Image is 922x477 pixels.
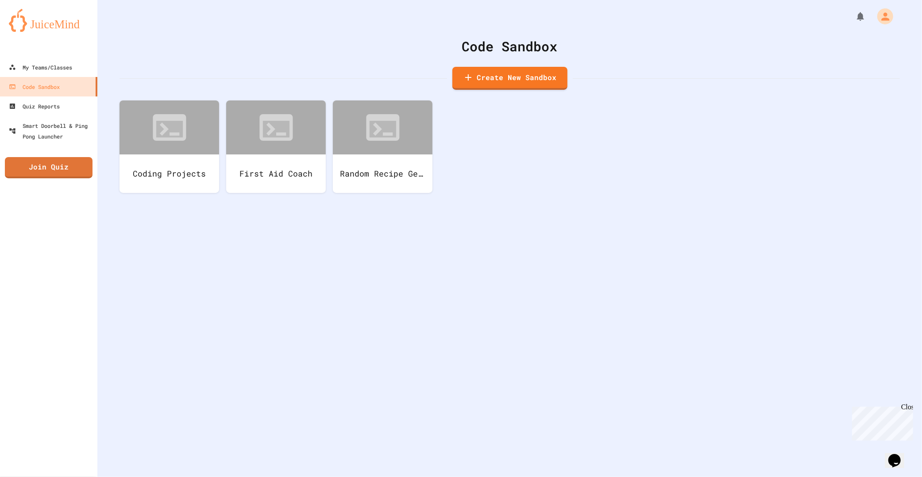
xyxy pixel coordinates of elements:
[9,120,94,142] div: Smart Doorbell & Ping Pong Launcher
[120,36,900,56] div: Code Sandbox
[226,154,326,193] div: First Aid Coach
[226,100,326,193] a: First Aid Coach
[885,442,913,468] iframe: chat widget
[9,9,89,32] img: logo-orange.svg
[849,403,913,441] iframe: chat widget
[5,157,93,178] a: Join Quiz
[9,81,60,92] div: Code Sandbox
[868,6,895,27] div: My Account
[839,9,868,24] div: My Notifications
[333,154,432,193] div: Random Recipe Generator
[9,101,60,112] div: Quiz Reports
[333,100,432,193] a: Random Recipe Generator
[452,67,567,90] a: Create New Sandbox
[120,100,219,193] a: Coding Projects
[9,62,72,73] div: My Teams/Classes
[120,154,219,193] div: Coding Projects
[4,4,61,56] div: Chat with us now!Close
